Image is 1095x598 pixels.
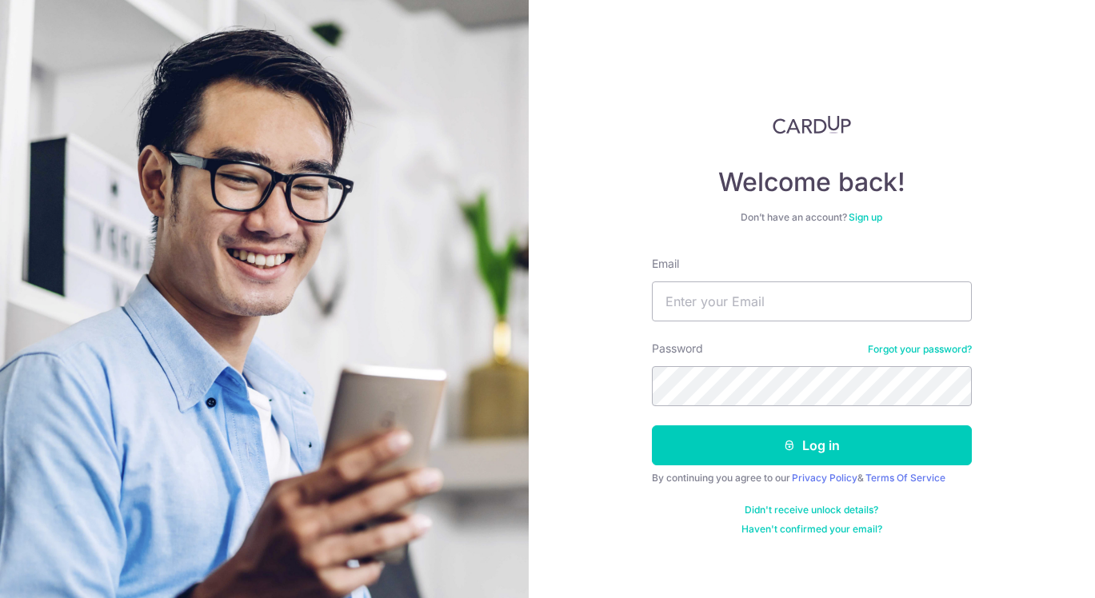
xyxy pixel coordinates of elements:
[741,523,882,536] a: Haven't confirmed your email?
[868,343,972,356] a: Forgot your password?
[652,425,972,465] button: Log in
[652,472,972,484] div: By continuing you agree to our &
[652,341,703,357] label: Password
[652,211,972,224] div: Don’t have an account?
[652,281,972,321] input: Enter your Email
[773,115,851,134] img: CardUp Logo
[745,504,878,516] a: Didn't receive unlock details?
[865,472,945,484] a: Terms Of Service
[849,211,882,223] a: Sign up
[792,472,857,484] a: Privacy Policy
[652,166,972,198] h4: Welcome back!
[652,256,679,272] label: Email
